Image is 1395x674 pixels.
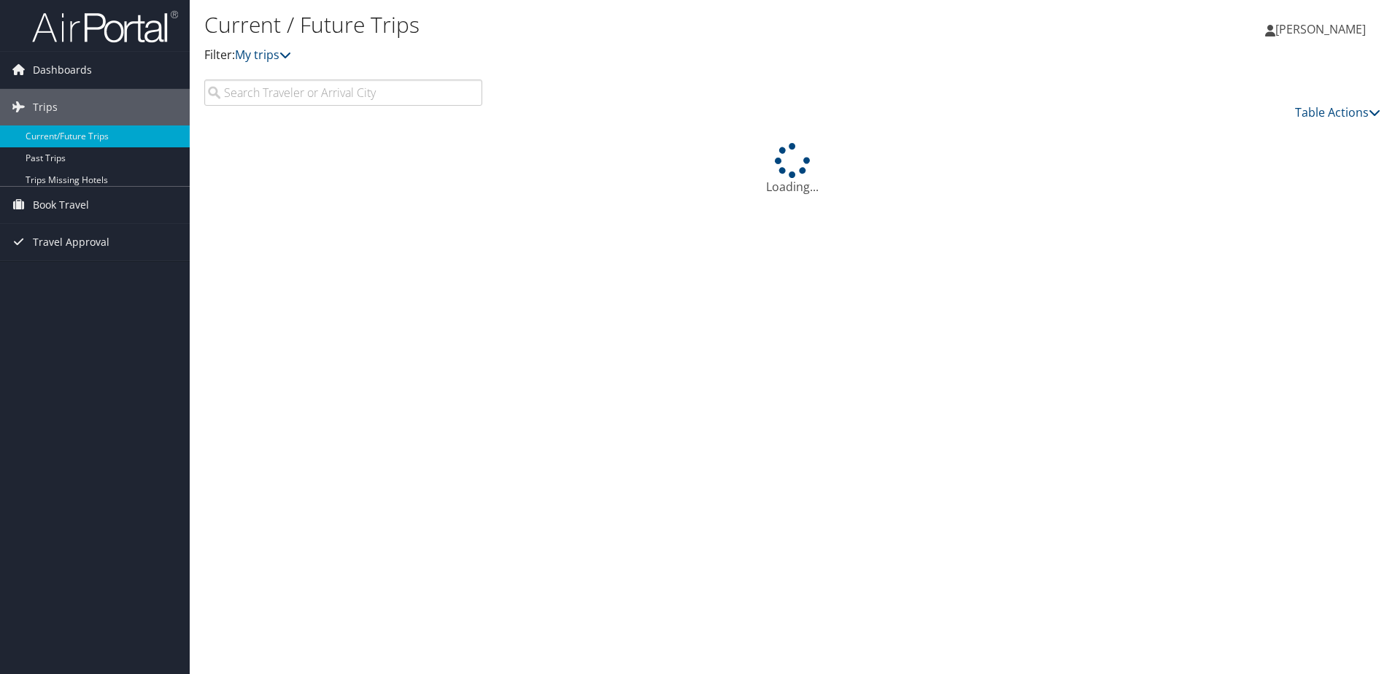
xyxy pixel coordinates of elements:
h1: Current / Future Trips [204,9,989,40]
div: Loading... [204,143,1380,195]
a: [PERSON_NAME] [1265,7,1380,51]
a: Table Actions [1295,104,1380,120]
span: Trips [33,89,58,125]
span: [PERSON_NAME] [1275,21,1366,37]
p: Filter: [204,46,989,65]
a: My trips [235,47,291,63]
input: Search Traveler or Arrival City [204,80,482,106]
span: Travel Approval [33,224,109,260]
img: airportal-logo.png [32,9,178,44]
span: Dashboards [33,52,92,88]
span: Book Travel [33,187,89,223]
